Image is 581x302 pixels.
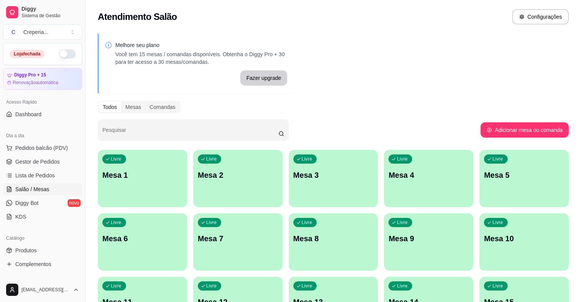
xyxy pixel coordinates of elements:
[193,213,283,271] button: LivreMesa 7
[492,156,503,162] p: Livre
[98,11,177,23] h2: Atendimento Salão
[3,211,82,223] a: KDS
[3,96,82,108] div: Acesso Rápido
[15,172,55,179] span: Lista de Pedidos
[23,28,48,36] div: Creperia ...
[397,283,408,289] p: Livre
[479,150,569,207] button: LivreMesa 5
[15,185,49,193] span: Salão / Mesas
[146,102,180,112] div: Comandas
[193,150,283,207] button: LivreMesa 2
[21,6,79,13] span: Diggy
[206,283,217,289] p: Livre
[10,50,45,58] div: Loja fechada
[21,13,79,19] span: Sistema de Gestão
[3,108,82,120] a: Dashboard
[302,219,312,226] p: Livre
[484,170,564,180] p: Mesa 5
[3,142,82,154] button: Pedidos balcão (PDV)
[206,219,217,226] p: Livre
[479,213,569,271] button: LivreMesa 10
[99,102,121,112] div: Todos
[384,150,473,207] button: LivreMesa 4
[206,156,217,162] p: Livre
[115,41,287,49] p: Melhore seu plano
[111,156,121,162] p: Livre
[388,233,469,244] p: Mesa 9
[14,72,46,78] article: Diggy Pro + 15
[3,258,82,270] a: Complementos
[102,129,278,137] input: Pesquisar
[102,233,183,244] p: Mesa 6
[15,247,37,254] span: Produtos
[111,283,121,289] p: Livre
[15,158,60,166] span: Gestor de Pedidos
[3,281,82,299] button: [EMAIL_ADDRESS][DOMAIN_NAME]
[293,233,374,244] p: Mesa 8
[293,170,374,180] p: Mesa 3
[3,232,82,244] div: Catálogo
[492,219,503,226] p: Livre
[13,80,58,86] article: Renovação automática
[111,219,121,226] p: Livre
[98,150,187,207] button: LivreMesa 1
[481,122,569,138] button: Adicionar mesa ou comanda
[3,183,82,195] a: Salão / Mesas
[198,233,278,244] p: Mesa 7
[15,213,26,221] span: KDS
[492,283,503,289] p: Livre
[198,170,278,180] p: Mesa 2
[98,213,187,271] button: LivreMesa 6
[388,170,469,180] p: Mesa 4
[289,213,378,271] button: LivreMesa 8
[15,144,68,152] span: Pedidos balcão (PDV)
[240,70,287,86] button: Fazer upgrade
[3,3,82,21] a: DiggySistema de Gestão
[484,233,564,244] p: Mesa 10
[121,102,145,112] div: Mesas
[289,150,378,207] button: LivreMesa 3
[3,156,82,168] a: Gestor de Pedidos
[397,219,408,226] p: Livre
[3,130,82,142] div: Dia a dia
[512,9,569,24] button: Configurações
[3,68,82,90] a: Diggy Pro + 15Renovaçãoautomática
[59,49,76,58] button: Alterar Status
[21,287,70,293] span: [EMAIL_ADDRESS][DOMAIN_NAME]
[115,50,287,66] p: Você tem 15 mesas / comandas disponíveis. Obtenha o Diggy Pro + 30 para ter acesso a 30 mesas/com...
[302,156,312,162] p: Livre
[15,260,51,268] span: Complementos
[3,169,82,182] a: Lista de Pedidos
[302,283,312,289] p: Livre
[102,170,183,180] p: Mesa 1
[15,110,42,118] span: Dashboard
[384,213,473,271] button: LivreMesa 9
[3,24,82,40] button: Select a team
[3,244,82,257] a: Produtos
[10,28,17,36] span: C
[15,199,39,207] span: Diggy Bot
[3,197,82,209] a: Diggy Botnovo
[397,156,408,162] p: Livre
